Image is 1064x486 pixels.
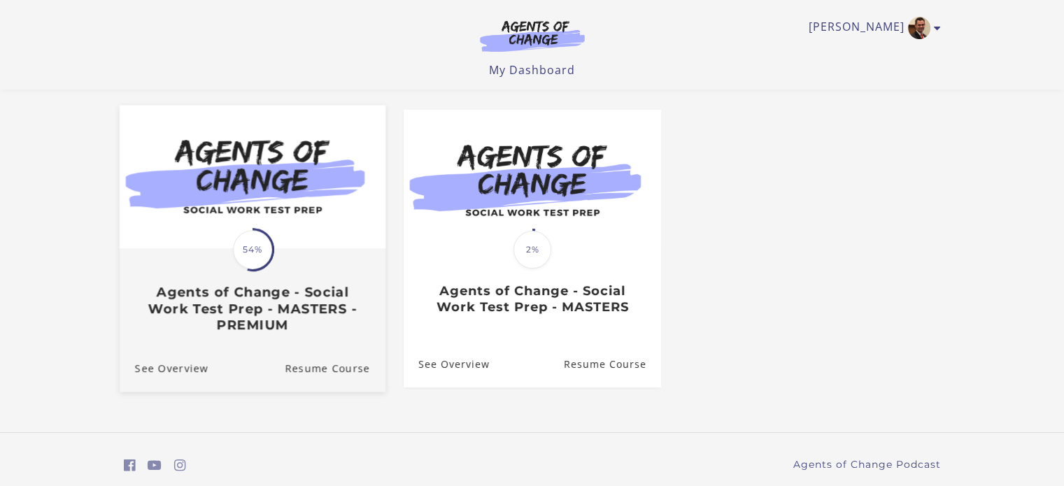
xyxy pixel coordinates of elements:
a: Agents of Change Podcast [793,457,941,472]
a: My Dashboard [489,62,575,78]
span: 54% [233,230,272,269]
a: https://www.facebook.com/groups/aswbtestprep (Open in a new window) [124,455,136,476]
i: https://www.facebook.com/groups/aswbtestprep (Open in a new window) [124,459,136,472]
a: Agents of Change - Social Work Test Prep - MASTERS: See Overview [404,342,490,387]
i: https://www.instagram.com/agentsofchangeprep/ (Open in a new window) [174,459,186,472]
a: https://www.youtube.com/c/AgentsofChangeTestPrepbyMeaganMitchell (Open in a new window) [148,455,162,476]
a: https://www.instagram.com/agentsofchangeprep/ (Open in a new window) [174,455,186,476]
a: Agents of Change - Social Work Test Prep - MASTERS - PREMIUM: See Overview [119,345,208,392]
h3: Agents of Change - Social Work Test Prep - MASTERS - PREMIUM [134,285,369,334]
a: Toggle menu [809,17,934,39]
i: https://www.youtube.com/c/AgentsofChangeTestPrepbyMeaganMitchell (Open in a new window) [148,459,162,472]
img: Agents of Change Logo [465,20,600,52]
a: Agents of Change - Social Work Test Prep - MASTERS: Resume Course [563,342,660,387]
h3: Agents of Change - Social Work Test Prep - MASTERS [418,283,646,315]
span: 2% [513,231,551,269]
a: Agents of Change - Social Work Test Prep - MASTERS - PREMIUM: Resume Course [285,345,385,392]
